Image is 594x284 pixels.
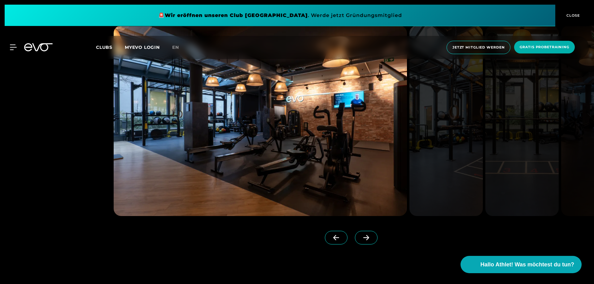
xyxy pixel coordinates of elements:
a: Jetzt Mitglied werden [445,41,512,54]
span: Clubs [96,45,112,50]
a: Gratis Probetraining [512,41,577,54]
a: MYEVO LOGIN [125,45,160,50]
span: Gratis Probetraining [520,45,569,50]
img: evofitness [409,26,483,216]
img: evofitness [114,26,407,216]
span: Jetzt Mitglied werden [452,45,504,50]
span: en [172,45,179,50]
span: Hallo Athlet! Was möchtest du tun? [480,261,574,269]
a: Clubs [96,44,125,50]
img: evofitness [485,26,559,216]
span: CLOSE [565,13,580,18]
button: Hallo Athlet! Was möchtest du tun? [461,256,582,273]
a: en [172,44,186,51]
button: CLOSE [555,5,589,26]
